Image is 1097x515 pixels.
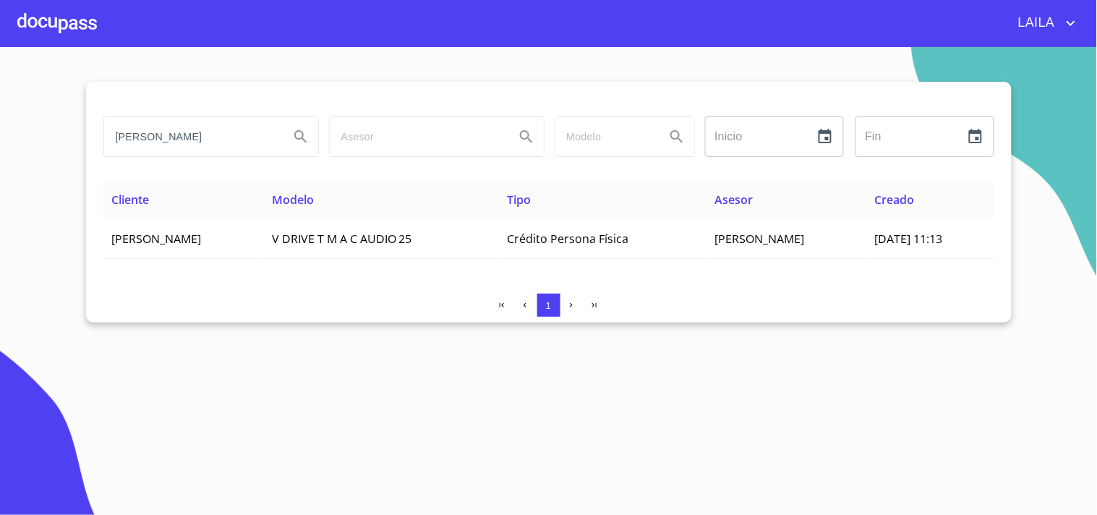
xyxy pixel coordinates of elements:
[1007,12,1062,35] span: LAILA
[104,117,278,156] input: search
[508,231,629,247] span: Crédito Persona Física
[330,117,503,156] input: search
[546,300,551,311] span: 1
[715,192,754,208] span: Asesor
[112,231,202,247] span: [PERSON_NAME]
[272,231,412,247] span: V DRIVE T M A C AUDIO 25
[112,192,150,208] span: Cliente
[283,119,318,154] button: Search
[875,192,915,208] span: Creado
[272,192,314,208] span: Modelo
[537,294,560,317] button: 1
[660,119,694,154] button: Search
[715,231,805,247] span: [PERSON_NAME]
[555,117,654,156] input: search
[509,119,544,154] button: Search
[508,192,532,208] span: Tipo
[875,231,943,247] span: [DATE] 11:13
[1007,12,1080,35] button: account of current user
